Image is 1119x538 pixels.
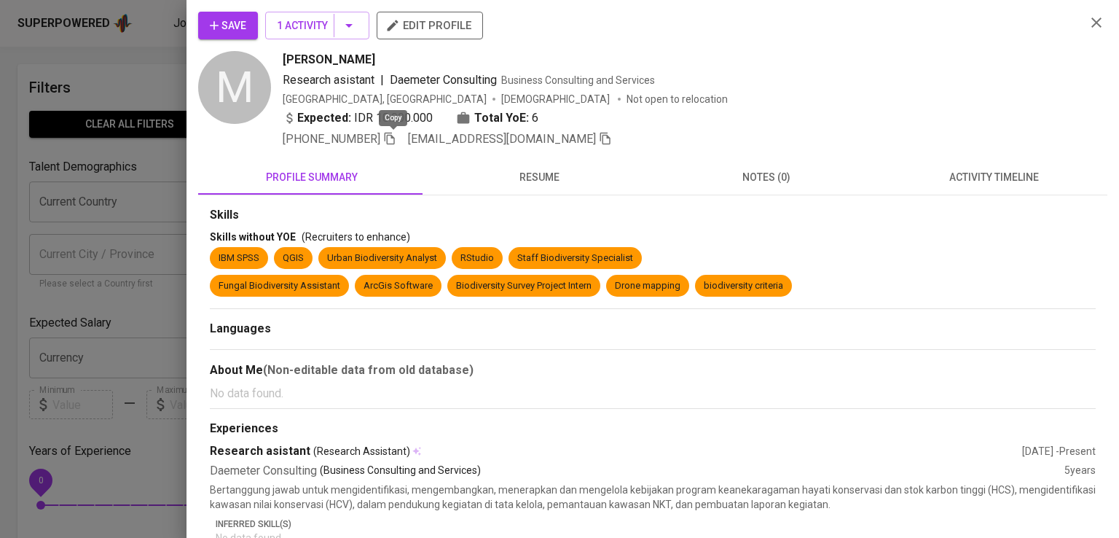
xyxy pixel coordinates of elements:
span: notes (0) [661,168,871,187]
div: [GEOGRAPHIC_DATA], [GEOGRAPHIC_DATA] [283,92,487,106]
span: (Research Assistant) [313,444,410,459]
div: Research asistant [210,443,1022,460]
div: [DATE] - Present [1022,444,1096,459]
div: About Me [210,362,1096,379]
button: Save [198,12,258,39]
p: Not open to relocation [627,92,728,106]
div: RStudio [460,252,494,265]
div: Experiences [210,421,1096,437]
p: (Business Consulting and Services) [320,463,481,480]
span: | [380,71,384,89]
span: [DEMOGRAPHIC_DATA] [501,92,612,106]
span: 6 [532,109,538,127]
span: [EMAIL_ADDRESS][DOMAIN_NAME] [408,132,596,146]
span: resume [434,168,644,187]
span: Save [210,17,246,35]
div: 5 years [1064,463,1096,480]
div: ArcGis Software [364,279,433,293]
span: Skills without YOE [210,231,296,243]
span: (Recruiters to enhance) [302,231,410,243]
b: (Non-editable data from old database) [263,363,474,377]
div: Skills [210,207,1096,224]
button: edit profile [377,12,483,39]
div: Languages [210,321,1096,338]
p: No data found. [210,385,1096,402]
span: Daemeter Consulting [390,73,497,87]
div: M [198,51,271,124]
div: Daemeter Consulting [210,463,1064,480]
span: [PERSON_NAME] [283,51,375,69]
span: activity timeline [889,168,1099,187]
b: Total YoE: [474,109,529,127]
div: Drone mapping [615,279,680,293]
span: edit profile [388,16,471,35]
div: Fungal Biodiversity Assistant [219,279,340,293]
div: biodiversity criteria [704,279,783,293]
div: QGIS [283,252,304,265]
span: Research asistant [283,73,374,87]
button: 1 Activity [265,12,369,39]
b: Expected: [297,109,351,127]
div: Urban Biodiversity Analyst [327,252,437,265]
div: IDR 10.000.000 [283,109,433,127]
span: 1 Activity [277,17,358,35]
p: Bertanggung jawab untuk mengidentifikasi, mengembangkan, menerapkan dan mengelola kebijakan progr... [210,483,1096,512]
span: [PHONE_NUMBER] [283,132,380,146]
div: IBM SPSS [219,252,259,265]
a: edit profile [377,19,483,31]
span: Business Consulting and Services [501,74,655,86]
p: Inferred Skill(s) [216,518,1096,531]
div: Staff Biodiversity Specialist [517,252,633,265]
span: profile summary [207,168,417,187]
div: Biodiversity Survey Project Intern [456,279,592,293]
